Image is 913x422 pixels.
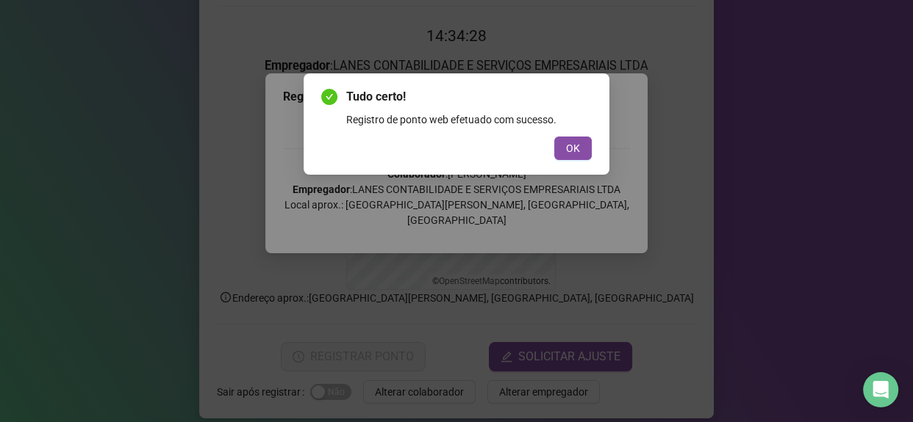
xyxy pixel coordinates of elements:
span: check-circle [321,89,337,105]
div: Registro de ponto web efetuado com sucesso. [346,112,592,128]
button: OK [554,137,592,160]
span: Tudo certo! [346,88,592,106]
span: OK [566,140,580,156]
div: Open Intercom Messenger [863,372,898,407]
